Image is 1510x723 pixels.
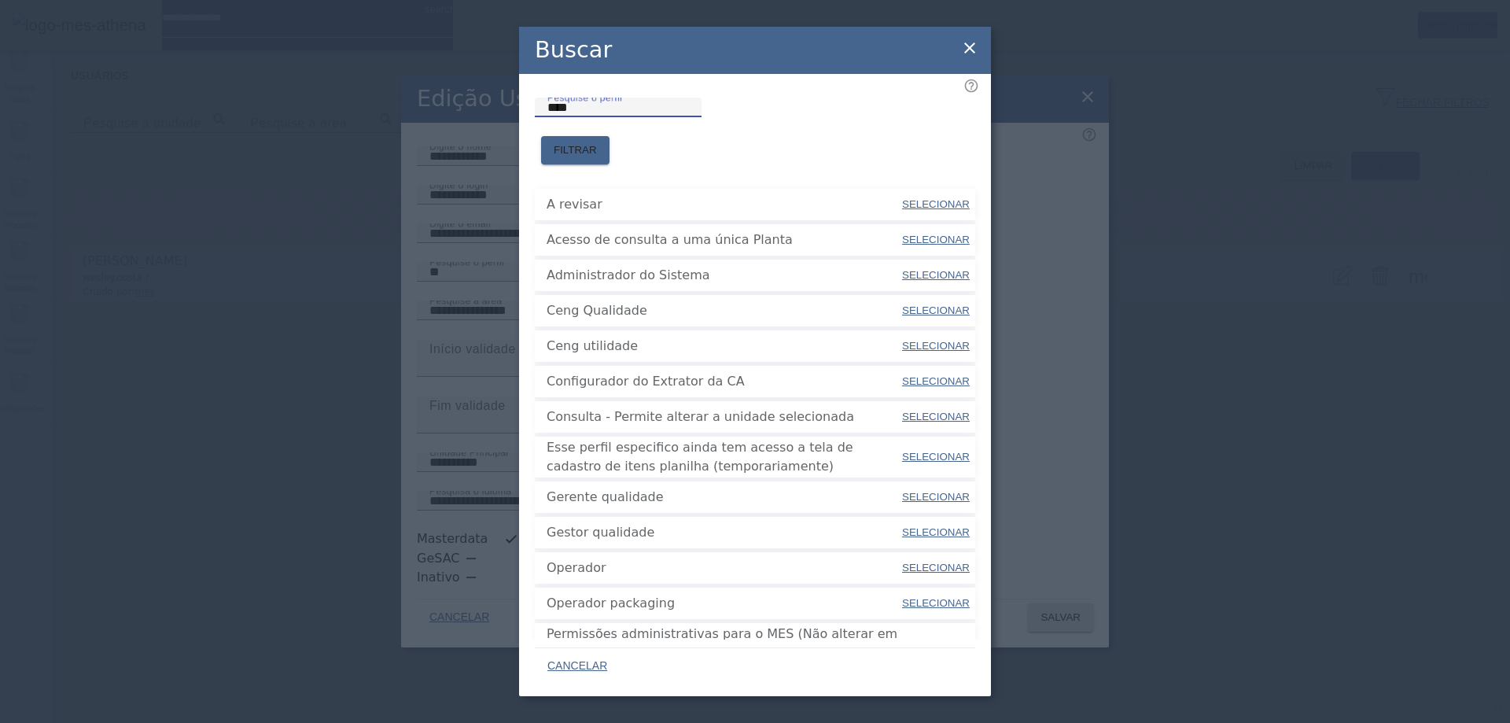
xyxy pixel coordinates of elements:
span: SELECIONAR [902,304,970,316]
span: Consulta - Permite alterar a unidade selecionada [547,408,900,426]
span: FILTRAR [554,142,597,158]
span: A revisar [547,195,900,214]
span: Gestor qualidade [547,523,900,542]
button: SELECIONAR [900,261,971,290]
span: Gerente qualidade [547,488,900,507]
button: SELECIONAR [900,518,971,547]
span: Configurador do Extrator da CA [547,372,900,391]
span: SELECIONAR [902,637,970,649]
span: SELECIONAR [902,234,970,245]
span: Ceng utilidade [547,337,900,356]
button: SELECIONAR [900,190,971,219]
span: SELECIONAR [902,526,970,538]
span: Operador [547,559,900,577]
button: SELECIONAR [900,332,971,360]
button: SELECIONAR [900,297,971,325]
span: Acesso de consulta a uma única Planta [547,231,900,249]
button: SELECIONAR [900,589,971,618]
span: Operador packaging [547,594,900,613]
span: Esse perfil especifico ainda tem acesso a tela de cadastro de itens planilha (temporariamente) [547,438,900,476]
span: Ceng Qualidade [547,301,900,320]
button: SELECIONAR [900,226,971,254]
span: Administrador do Sistema [547,266,900,285]
button: SELECIONAR [900,403,971,431]
button: SELECIONAR [900,483,971,511]
span: SELECIONAR [902,491,970,503]
span: Permissões administrativas para o MES (Não alterar em teste) [547,625,900,662]
span: SELECIONAR [902,375,970,387]
button: SELECIONAR [900,443,971,471]
button: SELECIONAR [900,629,971,658]
button: FILTRAR [541,136,610,164]
mat-label: Pesquise o perfil [547,92,622,102]
span: SELECIONAR [902,562,970,574]
button: SELECIONAR [900,367,971,396]
span: SELECIONAR [902,411,970,422]
span: CANCELAR [547,658,607,674]
span: SELECIONAR [902,597,970,609]
span: SELECIONAR [902,451,970,463]
span: SELECIONAR [902,198,970,210]
button: CANCELAR [535,652,620,681]
h2: Buscar [535,33,612,67]
span: SELECIONAR [902,340,970,352]
span: SELECIONAR [902,269,970,281]
button: SELECIONAR [900,554,971,582]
